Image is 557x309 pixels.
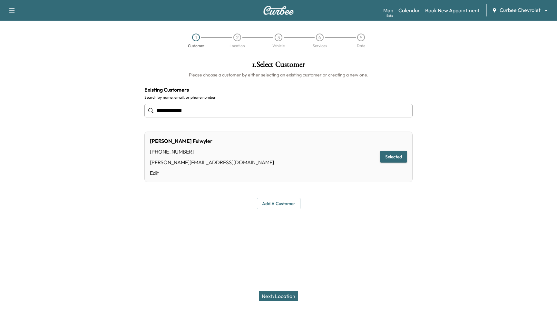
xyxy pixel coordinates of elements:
h4: Existing Customers [144,86,413,94]
label: Search by name, email, or phone number [144,95,413,100]
div: Customer [188,44,204,48]
div: Beta [386,13,393,18]
a: Book New Appointment [425,6,480,14]
span: Curbee Chevrolet [500,6,541,14]
div: 1 [192,34,200,41]
img: Curbee Logo [263,6,294,15]
div: 2 [233,34,241,41]
button: Add a customer [257,198,300,210]
h6: Please choose a customer by either selecting an existing customer or creating a new one. [144,72,413,78]
div: Date [357,44,365,48]
div: [PHONE_NUMBER] [150,148,274,155]
a: Edit [150,169,274,177]
button: Selected [380,151,407,163]
div: 5 [357,34,365,41]
a: Calendar [398,6,420,14]
div: [PERSON_NAME][EMAIL_ADDRESS][DOMAIN_NAME] [150,158,274,166]
button: Next: Location [259,291,298,301]
div: Vehicle [272,44,285,48]
div: Services [313,44,327,48]
div: Location [230,44,245,48]
div: 3 [275,34,282,41]
div: [PERSON_NAME] Fulwyler [150,137,274,145]
div: 4 [316,34,324,41]
a: MapBeta [383,6,393,14]
h1: 1 . Select Customer [144,61,413,72]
